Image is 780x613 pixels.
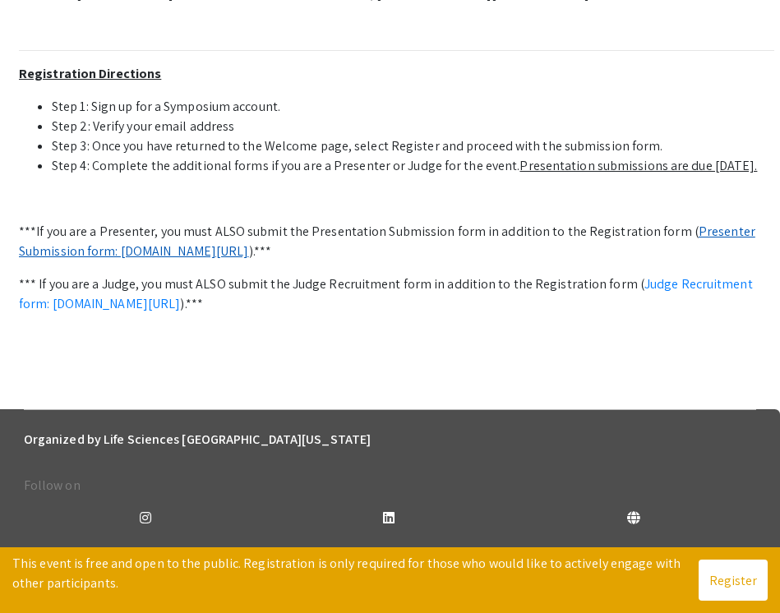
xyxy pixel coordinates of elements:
[52,117,774,136] li: Step 2: Verify your email address
[52,156,774,176] li: Step 4: Complete the additional forms if you are a Presenter or Judge for the event.
[52,136,774,156] li: Step 3: Once you have returned to the Welcome page, select Register and proceed with the submissi...
[19,222,774,261] p: ***If you are a Presenter, you must ALSO submit the Presentation Submission form in addition to t...
[699,560,768,601] button: Register
[24,476,756,495] p: Follow on
[19,274,774,314] p: *** If you are a Judge, you must ALSO submit the Judge Recruitment form in addition to the Regist...
[12,539,70,601] iframe: Chat
[24,542,756,574] h6: Organizer Information
[12,554,699,593] p: This event is free and open to the public. Registration is only required for those who would like...
[519,157,757,174] u: Presentation submissions are due [DATE].
[52,97,774,117] li: Step 1: Sign up for a Symposium account.
[19,65,161,82] u: Registration Directions
[24,423,756,456] h6: Organized by Life Sciences [GEOGRAPHIC_DATA][US_STATE]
